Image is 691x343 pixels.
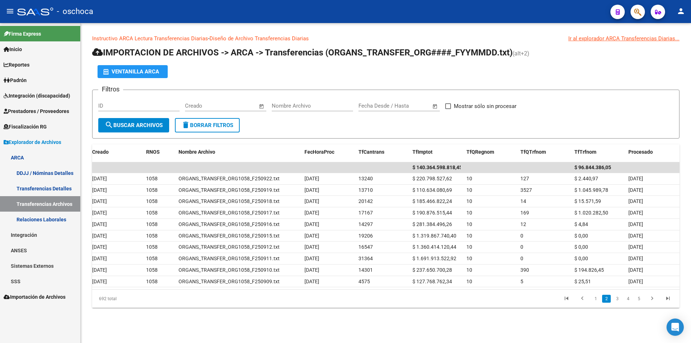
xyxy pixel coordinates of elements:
datatable-header-cell: TfCantrans [356,144,410,160]
span: 1058 [146,244,158,250]
span: [DATE] [628,256,643,261]
span: 390 [520,267,529,273]
p: - [92,35,679,42]
span: ORGANS_TRANSFER_ORG1058_F250911.txt [179,256,280,261]
span: $ 1.319.867.740,40 [412,233,456,239]
span: 10 [466,187,472,193]
span: ORGANS_TRANSFER_ORG1058_F250918.txt [179,198,280,204]
span: [DATE] [92,233,107,239]
span: [DATE] [628,198,643,204]
span: $ 281.384.496,26 [412,221,452,227]
span: 16547 [358,244,373,250]
datatable-header-cell: TfQTrfnom [518,144,572,160]
span: ORGANS_TRANSFER_ORG1058_F250917.txt [179,210,280,216]
div: Ventanilla ARCA [103,65,162,78]
div: 692 total [92,290,208,308]
span: $ 1.360.414.120,44 [412,244,456,250]
input: Fecha fin [394,103,429,109]
span: Explorador de Archivos [4,138,61,146]
span: $ 110.634.080,69 [412,187,452,193]
span: $ 0,00 [574,256,588,261]
span: 1058 [146,198,158,204]
span: 5 [520,279,523,284]
span: 10 [466,244,472,250]
span: 10 [466,233,472,239]
span: 17167 [358,210,373,216]
span: [DATE] [92,267,107,273]
span: Procesado [628,149,653,155]
span: Fiscalización RG [4,123,47,131]
button: Buscar Archivos [98,118,169,132]
span: [DATE] [628,233,643,239]
button: Open calendar [431,102,439,110]
button: Borrar Filtros [175,118,240,132]
a: Diseño de Archivo Transferencias Diarias [209,35,309,42]
span: 3527 [520,187,532,193]
span: [DATE] [304,267,319,273]
span: $ 140.364.598.818,45 [412,164,462,170]
a: 3 [613,295,622,303]
span: [DATE] [304,244,319,250]
a: go to last page [661,295,675,303]
span: 1058 [146,279,158,284]
datatable-header-cell: RNOS [143,144,176,160]
mat-icon: menu [6,7,14,15]
span: $ 25,51 [574,279,591,284]
li: page 5 [633,293,644,305]
span: ORGANS_TRANSFER_ORG1058_F250916.txt [179,221,280,227]
li: page 3 [612,293,623,305]
span: 10 [466,279,472,284]
li: page 4 [623,293,633,305]
mat-icon: person [677,7,685,15]
input: Fecha inicio [185,103,214,109]
span: $ 1.691.913.522,92 [412,256,456,261]
a: 1 [591,295,600,303]
span: TfCantrans [358,149,384,155]
span: ORGANS_TRANSFER_ORG1058_F250909.txt [179,279,280,284]
span: $ 1.020.282,50 [574,210,608,216]
span: $ 127.768.762,34 [412,279,452,284]
span: 1058 [146,176,158,181]
span: 10 [466,176,472,181]
span: 4575 [358,279,370,284]
span: TfImptot [412,149,433,155]
span: 10 [466,267,472,273]
span: [DATE] [304,279,319,284]
span: TfTrfnom [574,149,596,155]
span: $ 0,00 [574,233,588,239]
span: $ 185.466.822,24 [412,198,452,204]
span: 12 [520,221,526,227]
span: ORGANS_TRANSFER_ORG1058_F250919.txt [179,187,280,193]
datatable-header-cell: FecHoraProc [302,144,356,160]
li: page 1 [590,293,601,305]
span: 1058 [146,256,158,261]
datatable-header-cell: Nombre Archivo [176,144,302,160]
datatable-header-cell: TfTrfnom [572,144,625,160]
span: $ 96.844.386,05 [574,164,611,170]
span: 0 [520,256,523,261]
span: 10 [466,256,472,261]
span: Mostrar sólo sin procesar [454,102,516,110]
span: [DATE] [92,256,107,261]
mat-icon: search [105,121,113,129]
span: [DATE] [304,210,319,216]
span: $ 194.826,45 [574,267,604,273]
span: [DATE] [92,210,107,216]
input: Fecha inicio [358,103,388,109]
span: [DATE] [92,244,107,250]
h3: Filtros [98,84,123,94]
span: 19206 [358,233,373,239]
span: [DATE] [304,187,319,193]
span: [DATE] [92,176,107,181]
span: [DATE] [628,244,643,250]
span: 10 [466,198,472,204]
span: Importación de Archivos [4,293,66,301]
mat-icon: delete [181,121,190,129]
span: 20142 [358,198,373,204]
a: 5 [634,295,643,303]
span: 1058 [146,187,158,193]
span: Padrón [4,76,27,84]
span: [DATE] [304,198,319,204]
span: TfQTrfnom [520,149,546,155]
span: [DATE] [628,187,643,193]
